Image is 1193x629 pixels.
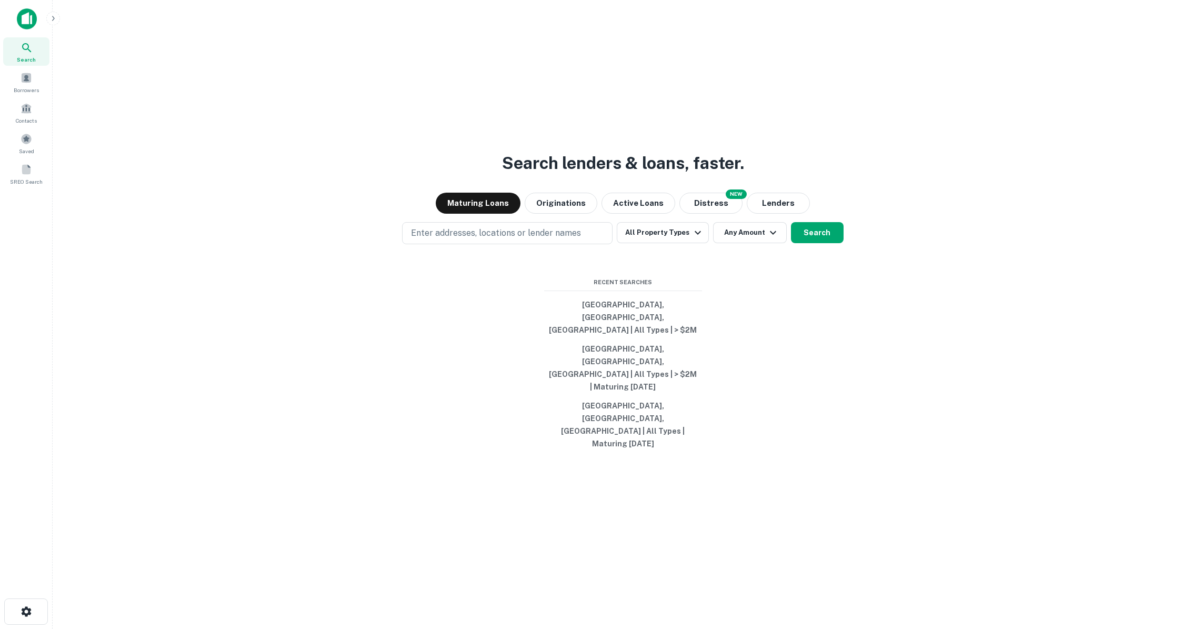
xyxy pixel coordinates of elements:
button: Active Loans [601,193,675,214]
a: Saved [3,129,49,157]
span: Borrowers [14,86,39,94]
span: SREO Search [10,177,43,186]
button: Search distressed loans with lien and other non-mortgage details. [679,193,743,214]
h3: Search lenders & loans, faster. [502,151,744,176]
span: Saved [19,147,34,155]
a: SREO Search [3,159,49,188]
button: Originations [525,193,597,214]
button: Enter addresses, locations or lender names [402,222,613,244]
p: Enter addresses, locations or lender names [411,227,581,239]
button: [GEOGRAPHIC_DATA], [GEOGRAPHIC_DATA], [GEOGRAPHIC_DATA] | All Types | Maturing [DATE] [544,396,702,453]
button: Any Amount [713,222,787,243]
img: capitalize-icon.png [17,8,37,29]
span: Contacts [16,116,37,125]
span: Recent Searches [544,278,702,287]
span: Search [17,55,36,64]
a: Search [3,37,49,66]
button: [GEOGRAPHIC_DATA], [GEOGRAPHIC_DATA], [GEOGRAPHIC_DATA] | All Types | > $2M | Maturing [DATE] [544,340,702,396]
button: Search [791,222,844,243]
button: Maturing Loans [436,193,520,214]
button: All Property Types [617,222,708,243]
button: Lenders [747,193,810,214]
button: [GEOGRAPHIC_DATA], [GEOGRAPHIC_DATA], [GEOGRAPHIC_DATA] | All Types | > $2M [544,295,702,340]
a: Borrowers [3,68,49,96]
a: Contacts [3,98,49,127]
div: NEW [726,189,747,199]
